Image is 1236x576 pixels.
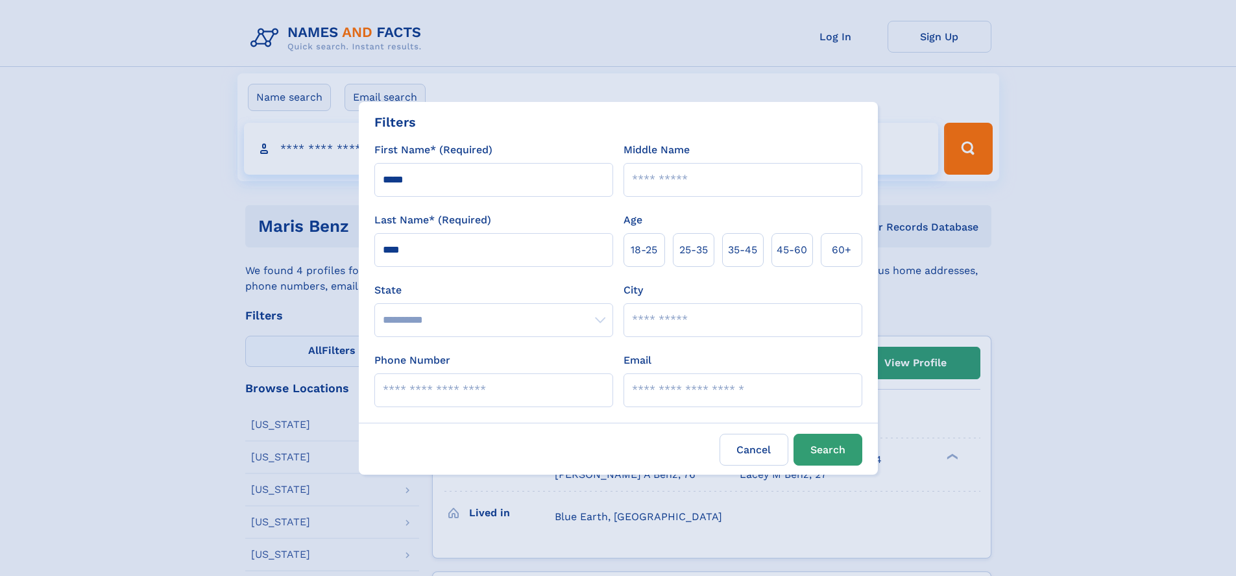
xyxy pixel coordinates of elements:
[374,142,492,158] label: First Name* (Required)
[624,353,651,368] label: Email
[679,242,708,258] span: 25‑35
[624,212,642,228] label: Age
[624,282,643,298] label: City
[374,212,491,228] label: Last Name* (Required)
[720,434,788,466] label: Cancel
[374,353,450,368] label: Phone Number
[624,142,690,158] label: Middle Name
[374,282,613,298] label: State
[832,242,851,258] span: 60+
[794,434,862,466] button: Search
[374,112,416,132] div: Filters
[728,242,757,258] span: 35‑45
[631,242,657,258] span: 18‑25
[777,242,807,258] span: 45‑60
